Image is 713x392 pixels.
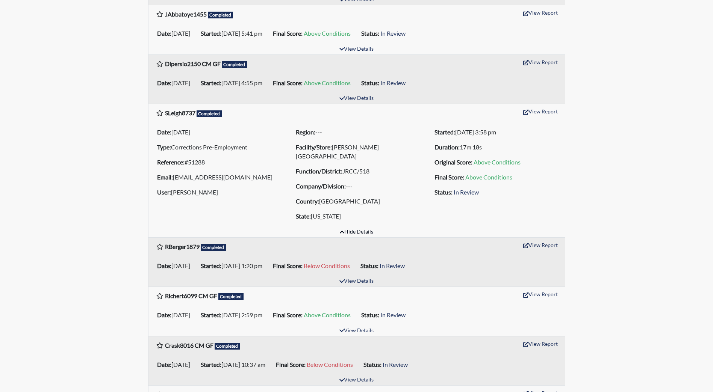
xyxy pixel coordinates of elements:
[198,260,270,272] li: [DATE] 1:20 pm
[154,186,282,198] li: [PERSON_NAME]
[198,77,270,89] li: [DATE] 4:55 pm
[296,167,342,175] b: Function/District:
[336,276,377,286] button: View Details
[336,44,377,54] button: View Details
[201,244,226,251] span: Completed
[304,311,351,318] span: Above Conditions
[215,343,240,350] span: Completed
[361,79,379,86] b: Status:
[293,180,420,192] li: ---
[157,311,171,318] b: Date:
[157,128,171,136] b: Date:
[157,79,171,86] b: Date:
[465,173,512,181] span: Above Conditions
[154,126,282,138] li: [DATE]
[154,156,282,168] li: #51288
[201,361,221,368] b: Started:
[293,195,420,207] li: [GEOGRAPHIC_DATA]
[157,30,171,37] b: Date:
[208,12,233,18] span: Completed
[431,141,559,153] li: 17m 18s
[157,188,171,196] b: User:
[198,27,270,39] li: [DATE] 5:41 pm
[201,79,221,86] b: Started:
[361,311,379,318] b: Status:
[474,158,521,166] span: Above Conditions
[361,30,379,37] b: Status:
[434,188,453,196] b: Status:
[222,61,247,68] span: Completed
[520,288,561,300] button: View Report
[165,342,213,349] b: Crask8016 CM GF
[273,30,303,37] b: Final Score:
[165,243,200,250] b: RBerger1879
[520,338,561,350] button: View Report
[434,158,472,166] b: Original Score:
[157,262,171,269] b: Date:
[380,262,405,269] span: In Review
[520,106,561,117] button: View Report
[363,361,381,368] b: Status:
[157,158,185,166] b: Reference:
[304,30,351,37] span: Above Conditions
[197,110,222,117] span: Completed
[154,309,198,321] li: [DATE]
[201,311,221,318] b: Started:
[198,309,270,321] li: [DATE] 2:59 pm
[293,126,420,138] li: ---
[360,262,378,269] b: Status:
[454,188,479,196] span: In Review
[380,79,406,86] span: In Review
[293,210,420,222] li: [US_STATE]
[520,7,561,18] button: View Report
[154,171,282,183] li: [EMAIL_ADDRESS][DOMAIN_NAME]
[273,262,303,269] b: Final Score:
[296,213,311,220] b: State:
[218,293,244,300] span: Completed
[276,361,306,368] b: Final Score:
[296,143,332,151] b: Facility/Store:
[165,109,195,116] b: SLeigh8737
[293,141,420,162] li: [PERSON_NAME][GEOGRAPHIC_DATA]
[380,30,406,37] span: In Review
[434,128,455,136] b: Started:
[434,173,464,181] b: Final Score:
[154,141,282,153] li: Corrections Pre-Employment
[165,60,221,67] b: Dipersio2150 CM GF
[296,182,346,190] b: Company/Division:
[273,311,303,318] b: Final Score:
[198,359,273,371] li: [DATE] 10:37 am
[154,359,198,371] li: [DATE]
[201,262,221,269] b: Started:
[336,227,377,237] button: Hide Details
[380,311,406,318] span: In Review
[165,292,217,299] b: Richert6099 CM GF
[434,143,460,151] b: Duration:
[293,165,420,177] li: JRCC/518
[296,198,319,205] b: Country:
[157,173,173,181] b: Email:
[336,93,377,104] button: View Details
[273,79,303,86] b: Final Score:
[154,27,198,39] li: [DATE]
[336,375,377,385] button: View Details
[157,143,171,151] b: Type:
[154,77,198,89] li: [DATE]
[431,126,559,138] li: [DATE] 3:58 pm
[296,128,315,136] b: Region:
[304,79,351,86] span: Above Conditions
[154,260,198,272] li: [DATE]
[304,262,350,269] span: Below Conditions
[520,239,561,251] button: View Report
[165,11,207,18] b: JAbbatoye1455
[336,326,377,336] button: View Details
[307,361,353,368] span: Below Conditions
[520,56,561,68] button: View Report
[157,361,171,368] b: Date:
[201,30,221,37] b: Started:
[383,361,408,368] span: In Review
